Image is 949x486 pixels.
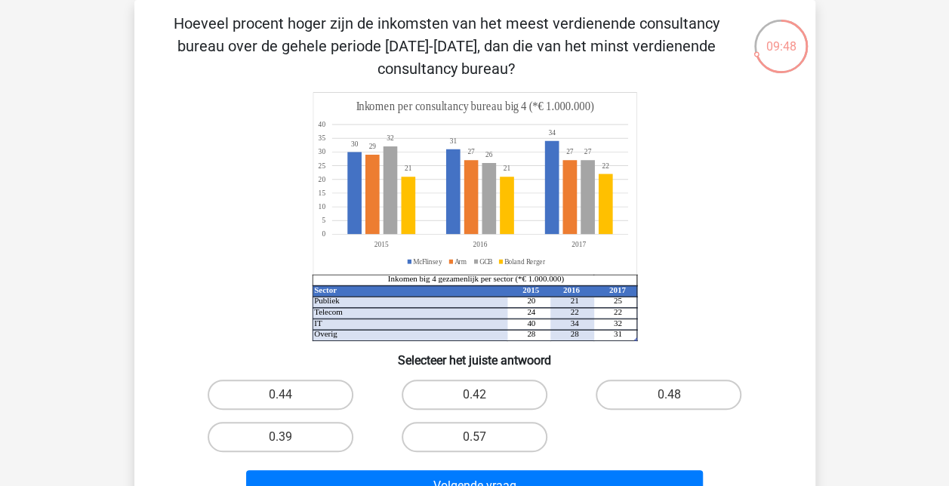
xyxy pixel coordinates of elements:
tspan: Arm [454,257,467,266]
tspan: 28 [570,329,578,338]
tspan: Inkomen big 4 gezamenlijk per sector (*€ 1.000.000) [387,274,564,284]
tspan: Sector [314,285,337,294]
tspan: 32 [613,318,621,328]
div: 09:48 [753,18,809,56]
tspan: 34 [548,128,556,137]
tspan: Overig [314,329,337,338]
tspan: 10 [318,202,325,211]
tspan: 34 [570,318,578,328]
tspan: 25 [613,296,621,305]
tspan: 25 [318,161,325,170]
tspan: 40 [527,318,535,328]
tspan: IT [314,318,322,328]
tspan: 2121 [404,164,510,173]
p: Hoeveel procent hoger zijn de inkomsten van het meest verdienende consultancy bureau over de gehe... [159,12,735,80]
tspan: 2017 [609,285,625,294]
tspan: 28 [527,329,535,338]
tspan: 21 [570,296,578,305]
tspan: Publiek [314,296,340,305]
tspan: Boland Rerger [504,257,546,266]
tspan: 30 [350,139,358,148]
tspan: 2727 [467,147,573,156]
tspan: 22 [602,161,609,170]
label: 0.48 [596,380,741,410]
tspan: GCB [479,257,493,266]
tspan: 22 [570,307,578,316]
tspan: 35 [318,134,325,143]
tspan: 15 [318,189,325,198]
tspan: 30 [318,147,325,156]
tspan: 27 [584,147,591,156]
tspan: 24 [527,307,535,316]
tspan: 29 [368,142,375,151]
tspan: Inkomen per consultancy bureau big 4 (*€ 1.000.000) [356,100,593,114]
tspan: 0 [322,229,325,238]
tspan: 40 [318,120,325,129]
h6: Selecteer het juiste antwoord [159,341,791,368]
tspan: 201520162017 [374,240,585,249]
tspan: 20 [318,174,325,183]
tspan: 31 [449,137,457,146]
label: 0.39 [208,422,353,452]
tspan: 2015 [522,285,539,294]
label: 0.44 [208,380,353,410]
tspan: 22 [613,307,621,316]
tspan: 26 [485,150,492,159]
tspan: 32 [387,134,394,143]
label: 0.57 [402,422,547,452]
label: 0.42 [402,380,547,410]
tspan: McFlinsey [413,257,442,266]
tspan: Telecom [314,307,343,316]
tspan: 20 [527,296,535,305]
tspan: 2016 [562,285,579,294]
tspan: 5 [322,216,325,225]
tspan: 31 [613,329,621,338]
